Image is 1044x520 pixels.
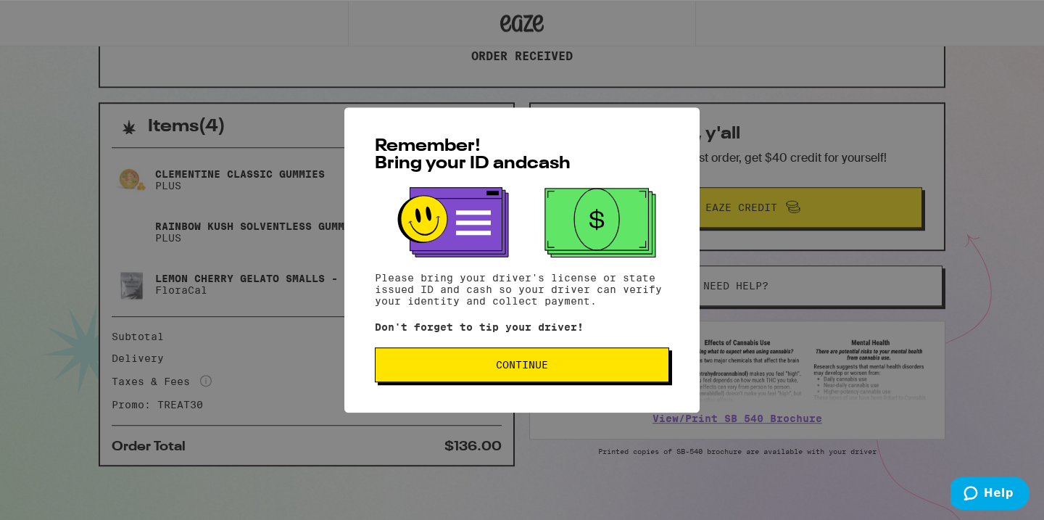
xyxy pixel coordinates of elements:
[375,347,669,382] button: Continue
[375,138,571,173] span: Remember! Bring your ID and cash
[950,476,1029,513] iframe: Opens a widget where you can find more information
[375,272,669,307] p: Please bring your driver's license or state issued ID and cash so your driver can verify your ide...
[496,360,548,370] span: Continue
[375,321,669,333] p: Don't forget to tip your driver!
